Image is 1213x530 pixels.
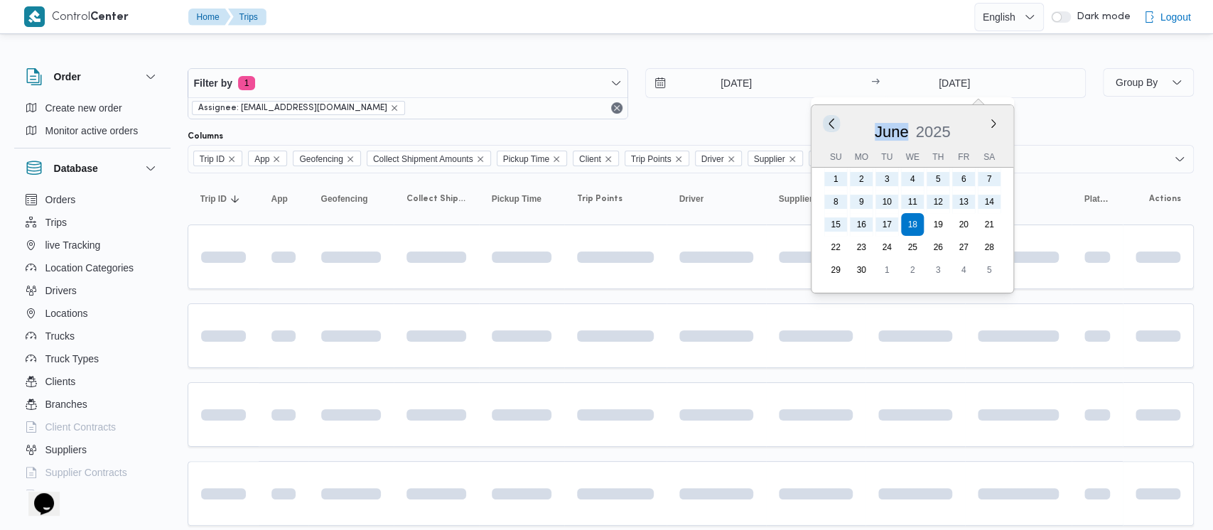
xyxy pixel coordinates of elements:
[978,259,1001,281] div: day-5
[1079,188,1116,210] button: Platform
[901,213,924,236] div: day-18
[316,188,387,210] button: Geofencing
[45,191,76,208] span: Orders
[492,193,541,205] span: Pickup Time
[573,151,619,166] span: Client
[193,151,243,166] span: Trip ID
[978,168,1001,190] div: day-7
[1103,68,1194,97] button: Group By
[14,473,60,516] iframe: chat widget
[45,441,87,458] span: Suppliers
[390,104,399,112] button: remove selected entity
[901,236,924,259] div: day-25
[194,75,232,92] span: Filter by
[915,123,950,141] span: 2025
[901,259,924,281] div: day-2
[14,97,171,148] div: Order
[824,168,847,190] div: day-1
[367,151,491,166] span: Collect Shipment Amounts
[14,188,171,496] div: Database
[20,188,165,211] button: Orders
[875,147,898,167] div: Tu
[192,101,405,115] span: Assignee: supplypartner@illa.com.eg
[552,155,561,163] button: Remove Pickup Time from selection in this group
[1174,153,1185,165] button: Open list of options
[346,155,355,163] button: Remove Geofencing from selection in this group
[915,122,951,141] div: Button. Open the year selector. 2025 is currently selected.
[927,190,949,213] div: day-12
[54,160,98,177] h3: Database
[727,155,735,163] button: Remove Driver from selection in this group
[254,151,269,167] span: App
[406,193,466,205] span: Collect Shipment Amounts
[45,214,68,231] span: Trips
[823,168,1002,281] div: month-2025-06
[773,188,858,210] button: Supplier
[809,151,854,166] span: Truck
[927,213,949,236] div: day-19
[200,151,225,167] span: Trip ID
[373,151,473,167] span: Collect Shipment Amounts
[952,213,975,236] div: day-20
[850,213,873,236] div: day-16
[952,236,975,259] div: day-27
[26,68,159,85] button: Order
[824,259,847,281] div: day-29
[754,151,785,167] span: Supplier
[45,328,75,345] span: Trucks
[20,325,165,347] button: Trucks
[646,69,807,97] input: Press the down key to open a popover containing a calendar.
[248,151,287,166] span: App
[850,236,873,259] div: day-23
[875,236,898,259] div: day-24
[20,302,165,325] button: Locations
[1084,193,1110,205] span: Platform
[20,234,165,256] button: live Tracking
[20,119,165,142] button: Monitor active orders
[238,76,255,90] span: 1 active filters
[476,155,485,163] button: Remove Collect Shipment Amounts from selection in this group
[321,193,368,205] span: Geofencing
[1149,193,1181,205] span: Actions
[20,438,165,461] button: Suppliers
[901,190,924,213] div: day-11
[230,193,241,205] svg: Sorted in descending order
[824,117,838,130] button: Previous Month
[679,193,704,205] span: Driver
[927,236,949,259] div: day-26
[952,168,975,190] div: day-6
[978,190,1001,213] div: day-14
[824,213,847,236] div: day-15
[927,259,949,281] div: day-3
[604,155,613,163] button: Remove Client from selection in this group
[875,259,898,281] div: day-1
[45,305,88,322] span: Locations
[748,151,803,166] span: Supplier
[824,147,847,167] div: Su
[875,168,898,190] div: day-3
[927,168,949,190] div: day-5
[45,259,134,276] span: Location Categories
[90,12,129,23] b: Center
[927,147,949,167] div: Th
[188,69,627,97] button: Filter by1 active filters
[631,151,672,167] span: Trip Points
[625,151,689,166] span: Trip Points
[20,461,165,484] button: Supplier Contracts
[503,151,549,167] span: Pickup Time
[228,9,266,26] button: Trips
[577,193,622,205] span: Trip Points
[45,99,122,117] span: Create new order
[20,393,165,416] button: Branches
[850,259,873,281] div: day-30
[978,236,1001,259] div: day-28
[850,147,873,167] div: Mo
[674,188,759,210] button: Driver
[824,190,847,213] div: day-8
[901,168,924,190] div: day-4
[1071,11,1131,23] span: Dark mode
[20,416,165,438] button: Client Contracts
[24,6,45,27] img: X8yXhbKr1z7QwAAAABJRU5ErkJggg==
[45,396,87,413] span: Branches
